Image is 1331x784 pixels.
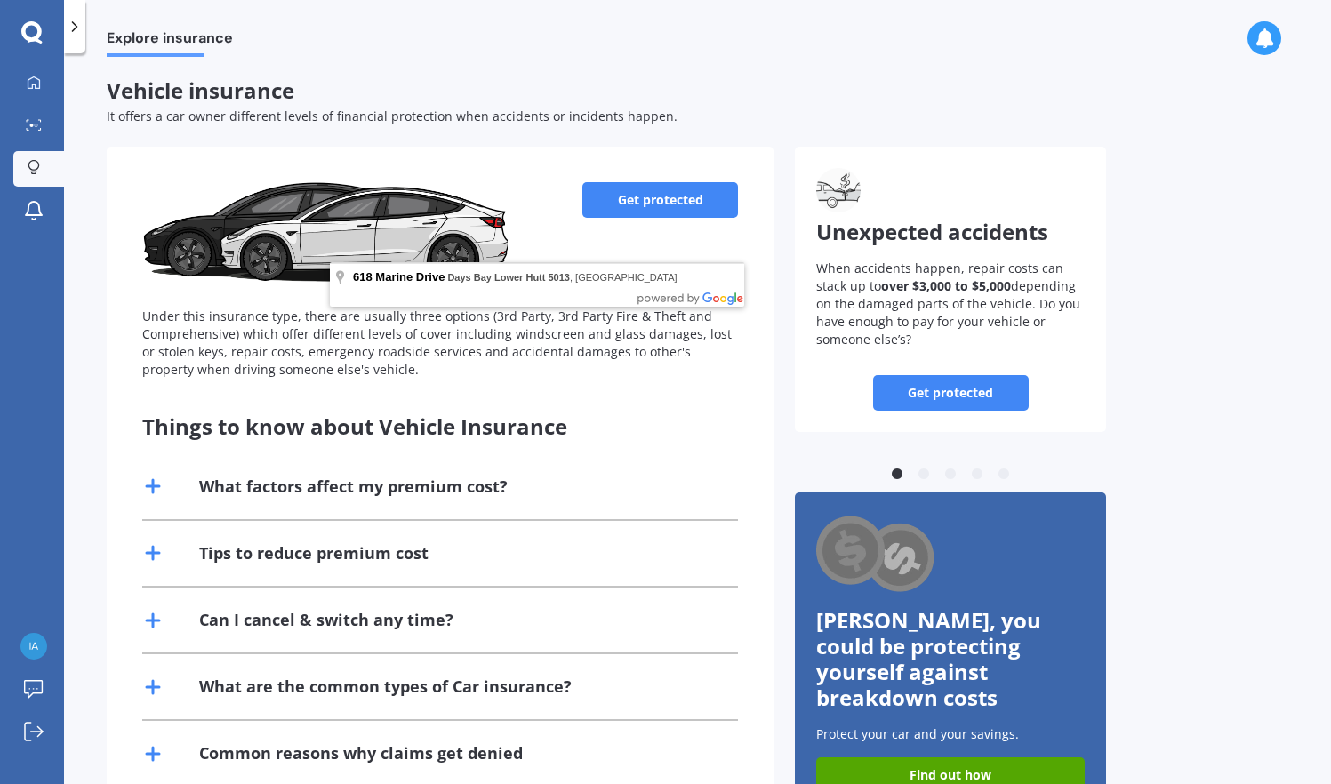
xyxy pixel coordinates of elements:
button: 2 [915,466,933,484]
a: Get protected [873,375,1029,411]
button: 4 [968,466,986,484]
span: 5013 [549,272,570,283]
div: What are the common types of Car insurance? [199,676,572,698]
span: Vehicle insurance [107,76,294,105]
img: Vehicle insurance [142,182,508,289]
span: Unexpected accidents [816,217,1048,246]
button: 3 [942,466,959,484]
div: What factors affect my premium cost? [199,476,508,498]
b: over $3,000 to $5,000 [881,277,1011,294]
span: Explore insurance [107,29,233,53]
button: 5 [995,466,1013,484]
p: Protect your car and your savings. [816,725,1085,743]
div: Tips to reduce premium cost [199,542,429,564]
div: Can I cancel & switch any time? [199,609,453,631]
button: 1 [888,466,906,484]
span: [PERSON_NAME], you could be protecting yourself against breakdown costs [816,605,1041,711]
div: Under this insurance type, there are usually three options (3rd Party, 3rd Party Fire & Theft and... [142,308,738,379]
p: When accidents happen, repair costs can stack up to depending on the damaged parts of the vehicle... [816,260,1085,348]
span: Days Bay [447,272,492,283]
span: Things to know about Vehicle Insurance [142,412,567,441]
a: Get protected [582,182,738,218]
div: Common reasons why claims get denied [199,742,523,764]
img: Unexpected accidents [816,168,861,212]
span: Lower Hutt [494,272,545,283]
span: 618 [353,270,373,284]
span: Marine Drive [375,270,445,284]
img: c7d17c8aece11bd66c2538fd015a0b78 [20,633,47,660]
span: It offers a car owner different levels of financial protection when accidents or incidents happen. [107,108,678,124]
img: Cashback [816,514,936,596]
span: , , [GEOGRAPHIC_DATA] [447,272,677,283]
